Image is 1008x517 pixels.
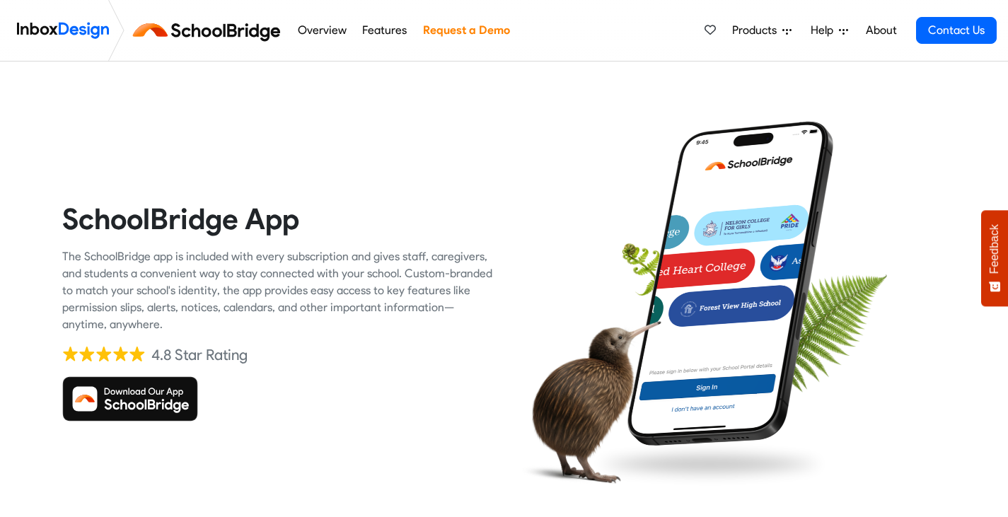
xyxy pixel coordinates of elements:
span: Products [732,22,782,39]
span: Help [811,22,839,39]
img: schoolbridge logo [130,13,289,47]
heading: SchoolBridge App [62,201,494,237]
a: Request a Demo [419,16,514,45]
img: Download SchoolBridge App [62,376,198,422]
button: Feedback - Show survey [981,210,1008,306]
a: About [862,16,900,45]
div: The SchoolBridge app is included with every subscription and gives staff, caregivers, and student... [62,248,494,333]
img: phone.png [617,120,844,447]
a: Contact Us [916,17,997,44]
img: kiwi_bird.png [515,308,661,495]
div: 4.8 Star Rating [151,344,248,366]
a: Features [359,16,411,45]
a: Help [805,16,854,45]
a: Overview [294,16,350,45]
span: Feedback [988,224,1001,274]
a: Products [726,16,797,45]
img: shadow.png [588,438,833,490]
